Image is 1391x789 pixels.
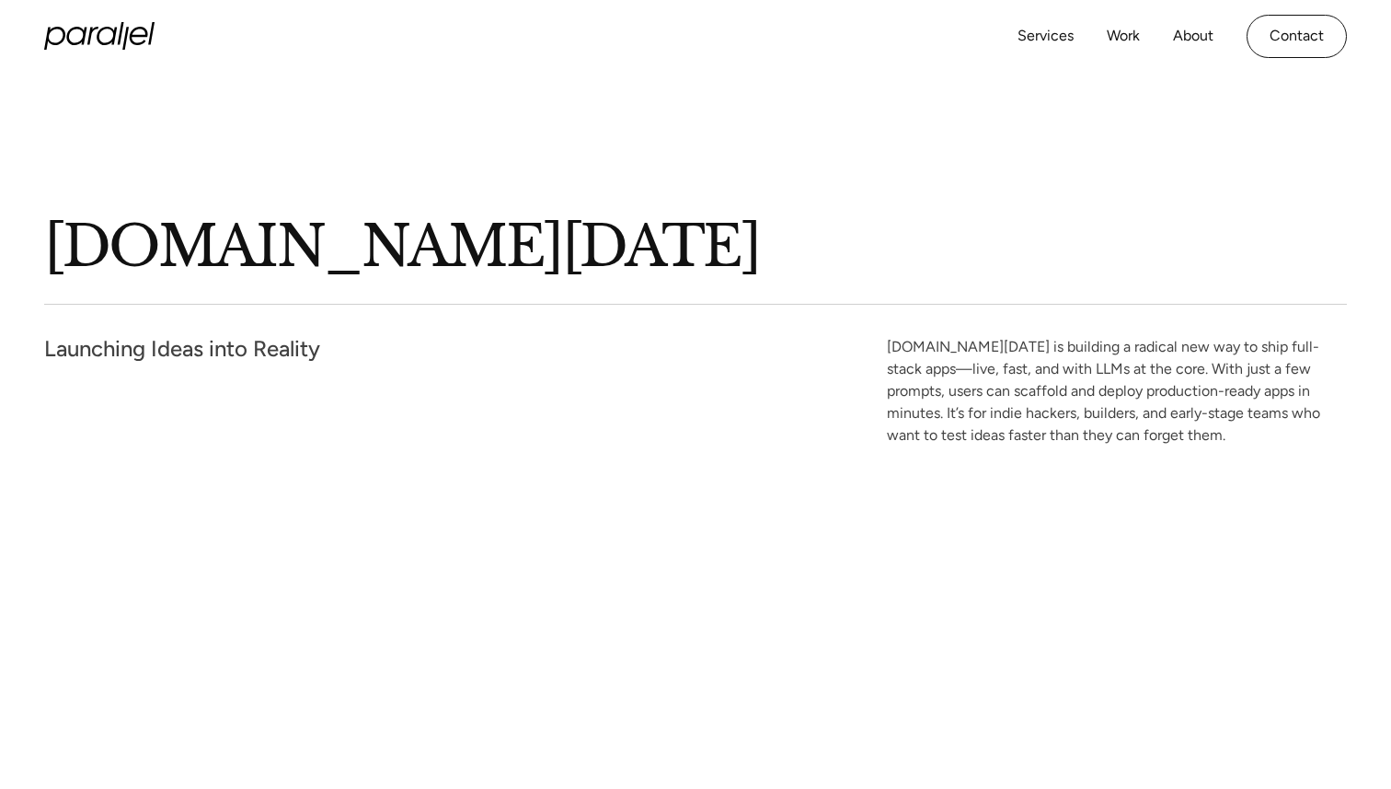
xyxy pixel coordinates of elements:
[44,22,155,50] a: home
[887,342,1347,447] p: [DOMAIN_NAME][DATE] is building a radical new way to ship full-stack apps—live, fast, and with LL...
[1107,23,1140,50] a: Work
[1173,23,1213,50] a: About
[1247,15,1347,58] a: Contact
[44,220,1347,283] p: [DOMAIN_NAME][DATE]
[44,342,684,366] p: Launching Ideas into Reality
[1017,23,1074,50] a: Services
